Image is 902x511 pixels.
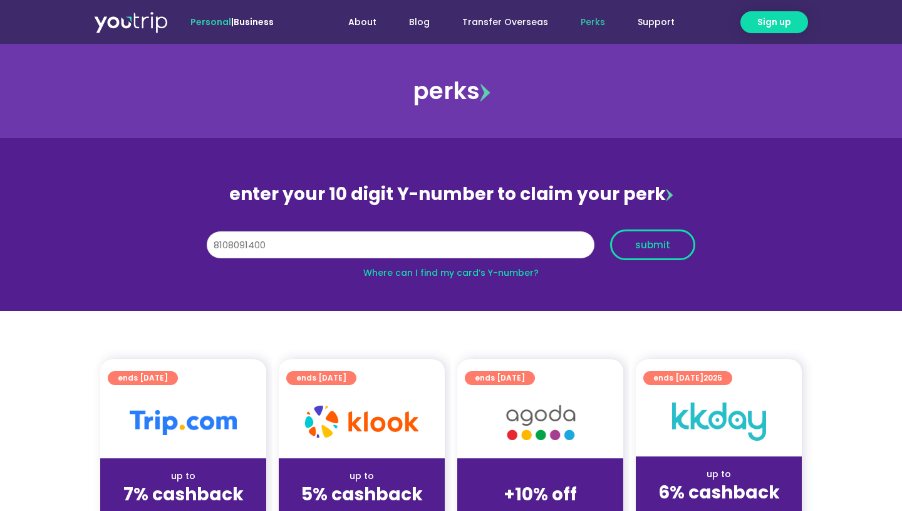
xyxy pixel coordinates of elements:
a: Support [621,11,691,34]
span: ends [DATE] [118,371,168,385]
strong: 6% cashback [658,480,780,505]
nav: Menu [308,11,691,34]
a: Business [234,16,274,28]
a: ends [DATE] [108,371,178,385]
a: ends [DATE]2025 [643,371,732,385]
a: Sign up [740,11,808,33]
strong: +10% off [504,482,577,507]
strong: 7% cashback [123,482,244,507]
span: Personal [190,16,231,28]
span: ends [DATE] [296,371,346,385]
span: | [190,16,274,28]
span: submit [635,240,670,250]
button: submit [610,229,695,260]
span: up to [529,470,552,482]
form: Y Number [207,229,695,270]
a: Where can I find my card’s Y-number? [363,266,539,279]
span: ends [DATE] [653,371,722,385]
a: About [332,11,393,34]
div: up to [646,468,792,481]
span: Sign up [757,16,791,29]
div: up to [110,470,256,483]
a: Blog [393,11,446,34]
strong: 5% cashback [301,482,423,507]
div: enter your 10 digit Y-number to claim your perk [200,178,702,211]
div: up to [289,470,435,483]
span: ends [DATE] [475,371,525,385]
a: Perks [564,11,621,34]
span: 2025 [703,372,722,383]
a: ends [DATE] [286,371,356,385]
a: ends [DATE] [465,371,535,385]
input: 10 digit Y-number (e.g. 8123456789) [207,231,594,259]
a: Transfer Overseas [446,11,564,34]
